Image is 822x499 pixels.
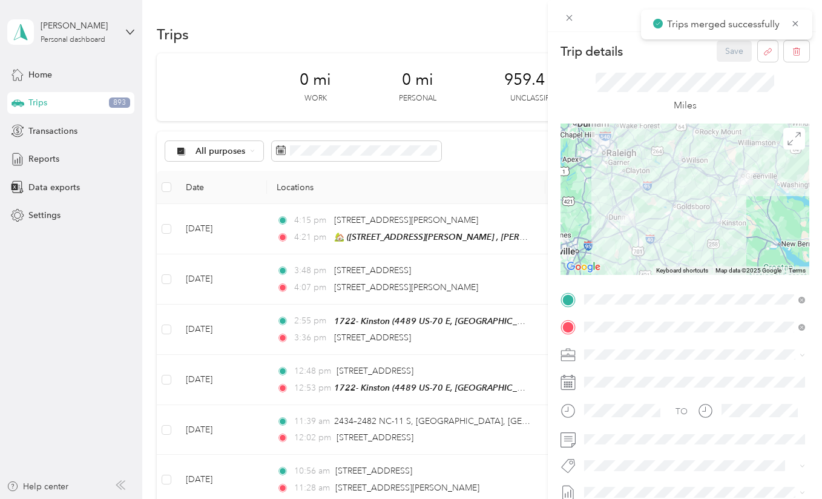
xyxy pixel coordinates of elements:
img: Google [564,259,603,275]
button: Keyboard shortcuts [656,266,708,275]
a: Terms (opens in new tab) [789,267,806,274]
p: Trip details [561,43,623,60]
span: Map data ©2025 Google [715,267,781,274]
a: Open this area in Google Maps (opens a new window) [564,259,603,275]
p: Miles [674,98,697,113]
p: Trips merged successfully [667,17,782,32]
div: TO [676,405,688,418]
iframe: Everlance-gr Chat Button Frame [754,431,822,499]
